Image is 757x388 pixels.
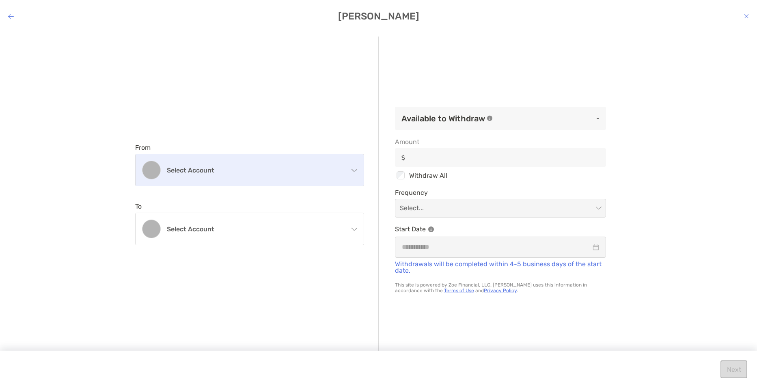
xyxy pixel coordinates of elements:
[135,144,151,151] label: From
[444,288,474,293] a: Terms of Use
[401,155,405,161] img: input icon
[167,166,342,174] h4: Select account
[395,138,606,146] span: Amount
[401,114,485,123] h3: Available to Withdraw
[395,170,606,181] div: Withdraw All
[500,113,600,123] p: -
[408,154,606,161] input: Amountinput icon
[395,282,606,293] p: This site is powered by Zoe Financial, LLC. [PERSON_NAME] uses this information in accordance wit...
[395,261,606,274] p: Withdrawals will be completed within 4-5 business days of the start date.
[428,226,434,232] img: Information Icon
[135,203,142,210] label: To
[395,189,606,196] span: Frequency
[167,225,342,233] h4: Select account
[484,288,517,293] a: Privacy Policy
[395,224,606,234] p: Start Date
